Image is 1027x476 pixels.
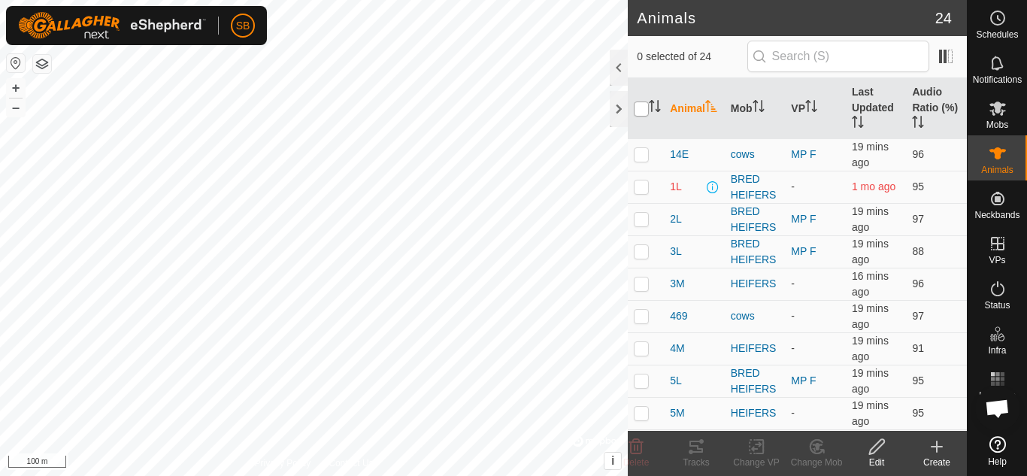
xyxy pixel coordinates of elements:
div: HEIFERS [731,405,780,421]
div: BRED HEIFERS [731,171,780,203]
span: Schedules [976,30,1018,39]
span: Delete [623,457,650,468]
a: MP F [791,148,816,160]
span: 96 [912,148,924,160]
span: Neckbands [974,211,1019,220]
app-display-virtual-paddock-transition: - [791,407,795,419]
span: i [611,454,614,467]
span: 97 [912,310,924,322]
div: HEIFERS [731,276,780,292]
span: 5L [670,373,682,389]
span: 24 [935,7,952,29]
span: 96 [912,277,924,290]
button: Reset Map [7,54,25,72]
button: – [7,99,25,117]
span: 4 Sept 2025, 5:03 pm [852,302,889,330]
a: Open chat [975,386,1020,431]
span: 4 Sept 2025, 5:04 pm [852,367,889,395]
span: 4 Sept 2025, 5:04 pm [852,399,889,427]
input: Search (S) [747,41,929,72]
span: 4 Sept 2025, 5:04 pm [852,141,889,168]
p-sorticon: Activate to sort [705,102,717,114]
div: Tracks [666,456,726,469]
p-sorticon: Activate to sort [753,102,765,114]
button: Map Layers [33,55,51,73]
button: + [7,79,25,97]
span: SB [236,18,250,34]
div: Change VP [726,456,786,469]
span: 469 [670,308,687,324]
span: 5M [670,405,684,421]
span: 95 [912,180,924,193]
a: Help [968,430,1027,472]
span: 4 Sept 2025, 5:04 pm [852,335,889,362]
a: Privacy Policy [255,456,311,470]
p-sorticon: Activate to sort [805,102,817,114]
p-sorticon: Activate to sort [852,118,864,130]
span: 2L [670,211,682,227]
div: Change Mob [786,456,847,469]
app-display-virtual-paddock-transition: - [791,310,795,322]
button: i [604,453,621,469]
span: 97 [912,213,924,225]
th: VP [785,78,846,139]
th: Last Updated [846,78,907,139]
app-display-virtual-paddock-transition: - [791,277,795,290]
th: Animal [664,78,725,139]
span: 88 [912,245,924,257]
span: 95 [912,374,924,387]
div: Create [907,456,967,469]
a: MP F [791,245,816,257]
span: 2 Aug 2025, 5:03 am [852,180,895,193]
span: 4 Sept 2025, 5:04 pm [852,205,889,233]
span: 4 Sept 2025, 5:06 pm [852,270,889,298]
div: BRED HEIFERS [731,236,780,268]
a: MP F [791,374,816,387]
span: 3M [670,276,684,292]
p-sorticon: Activate to sort [649,102,661,114]
p-sorticon: Activate to sort [912,118,924,130]
span: 4 Sept 2025, 5:04 pm [852,238,889,265]
span: 0 selected of 24 [637,49,747,65]
div: HEIFERS [731,341,780,356]
span: VPs [989,256,1005,265]
app-display-virtual-paddock-transition: - [791,342,795,354]
th: Mob [725,78,786,139]
a: MP F [791,213,816,225]
span: Notifications [973,75,1022,84]
span: Status [984,301,1010,310]
th: Audio Ratio (%) [906,78,967,139]
span: 4M [670,341,684,356]
div: BRED HEIFERS [731,430,780,462]
app-display-virtual-paddock-transition: - [791,180,795,193]
div: cows [731,147,780,162]
span: Infra [988,346,1006,355]
span: 95 [912,407,924,419]
div: Edit [847,456,907,469]
span: 91 [912,342,924,354]
img: Gallagher Logo [18,12,206,39]
span: 3L [670,244,682,259]
span: Mobs [986,120,1008,129]
span: 14E [670,147,689,162]
span: Help [988,457,1007,466]
span: 1L [670,179,682,195]
div: BRED HEIFERS [731,204,780,235]
a: Contact Us [329,456,373,470]
div: cows [731,308,780,324]
span: Animals [981,165,1013,174]
div: BRED HEIFERS [731,365,780,397]
h2: Animals [637,9,935,27]
span: Heatmap [979,391,1016,400]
